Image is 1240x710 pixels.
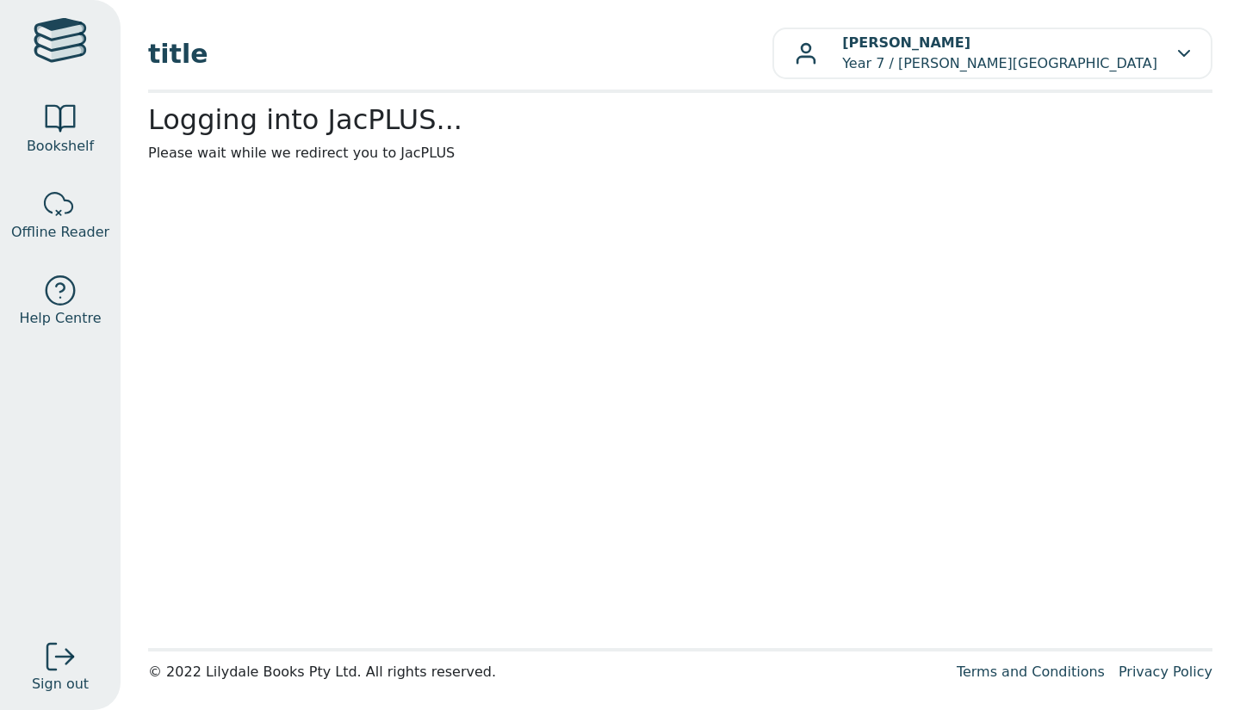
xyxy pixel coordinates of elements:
span: Offline Reader [11,222,109,243]
b: [PERSON_NAME] [842,34,970,51]
p: Please wait while we redirect you to JacPLUS [148,143,1212,164]
a: Privacy Policy [1119,664,1212,680]
h2: Logging into JacPLUS... [148,103,1212,136]
span: title [148,34,772,73]
span: Sign out [32,674,89,695]
span: Bookshelf [27,136,94,157]
p: Year 7 / [PERSON_NAME][GEOGRAPHIC_DATA] [842,33,1157,74]
span: Help Centre [19,308,101,329]
a: Terms and Conditions [957,664,1105,680]
div: © 2022 Lilydale Books Pty Ltd. All rights reserved. [148,662,943,682]
button: [PERSON_NAME]Year 7 / [PERSON_NAME][GEOGRAPHIC_DATA] [772,28,1212,79]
